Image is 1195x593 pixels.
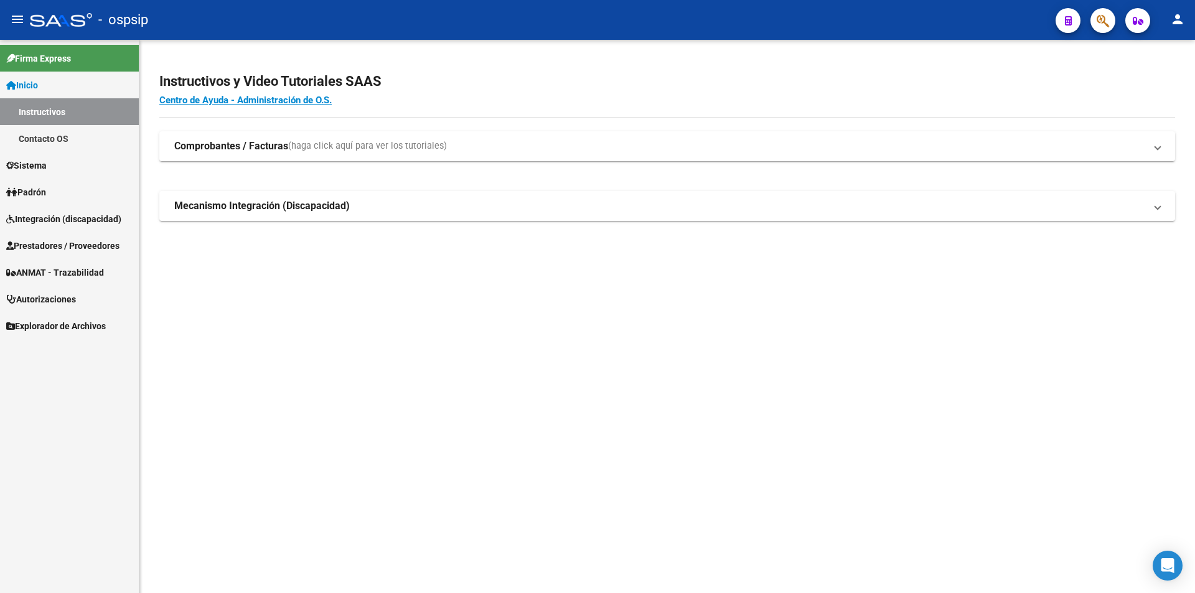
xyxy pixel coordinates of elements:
[6,185,46,199] span: Padrón
[159,70,1175,93] h2: Instructivos y Video Tutoriales SAAS
[159,95,332,106] a: Centro de Ayuda - Administración de O.S.
[6,78,38,92] span: Inicio
[1153,551,1183,581] div: Open Intercom Messenger
[6,159,47,172] span: Sistema
[6,212,121,226] span: Integración (discapacidad)
[6,266,104,279] span: ANMAT - Trazabilidad
[6,239,119,253] span: Prestadores / Proveedores
[98,6,148,34] span: - ospsip
[1170,12,1185,27] mat-icon: person
[10,12,25,27] mat-icon: menu
[174,139,288,153] strong: Comprobantes / Facturas
[174,199,350,213] strong: Mecanismo Integración (Discapacidad)
[6,292,76,306] span: Autorizaciones
[6,319,106,333] span: Explorador de Archivos
[159,131,1175,161] mat-expansion-panel-header: Comprobantes / Facturas(haga click aquí para ver los tutoriales)
[288,139,447,153] span: (haga click aquí para ver los tutoriales)
[6,52,71,65] span: Firma Express
[159,191,1175,221] mat-expansion-panel-header: Mecanismo Integración (Discapacidad)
